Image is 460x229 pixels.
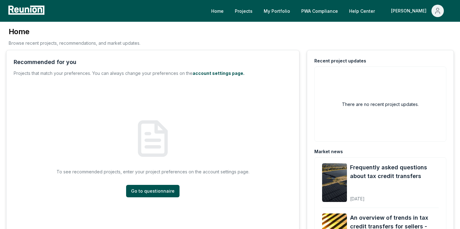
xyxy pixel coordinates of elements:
div: Recent project updates [314,58,366,64]
h3: Home [9,27,140,37]
a: Projects [230,5,257,17]
a: PWA Compliance [296,5,343,17]
p: To see recommended projects, enter your project preferences on the account settings page. [57,168,249,175]
a: Home [206,5,229,17]
a: Frequently asked questions about tax credit transfers [350,163,439,181]
h2: There are no recent project updates. [342,101,419,108]
a: account settings page. [193,71,244,76]
nav: Main [206,5,454,17]
a: Help Center [344,5,380,17]
div: [DATE] [350,191,439,202]
p: Browse recent projects, recommendations, and market updates. [9,40,140,46]
img: Frequently asked questions about tax credit transfers [322,163,347,202]
div: Recommended for you [14,58,76,66]
button: [PERSON_NAME] [386,5,449,17]
div: Market news [314,149,343,155]
a: Go to questionnaire [126,185,180,197]
div: [PERSON_NAME] [391,5,429,17]
span: Projects that match your preferences. You can always change your preferences on the [14,71,193,76]
a: My Portfolio [259,5,295,17]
